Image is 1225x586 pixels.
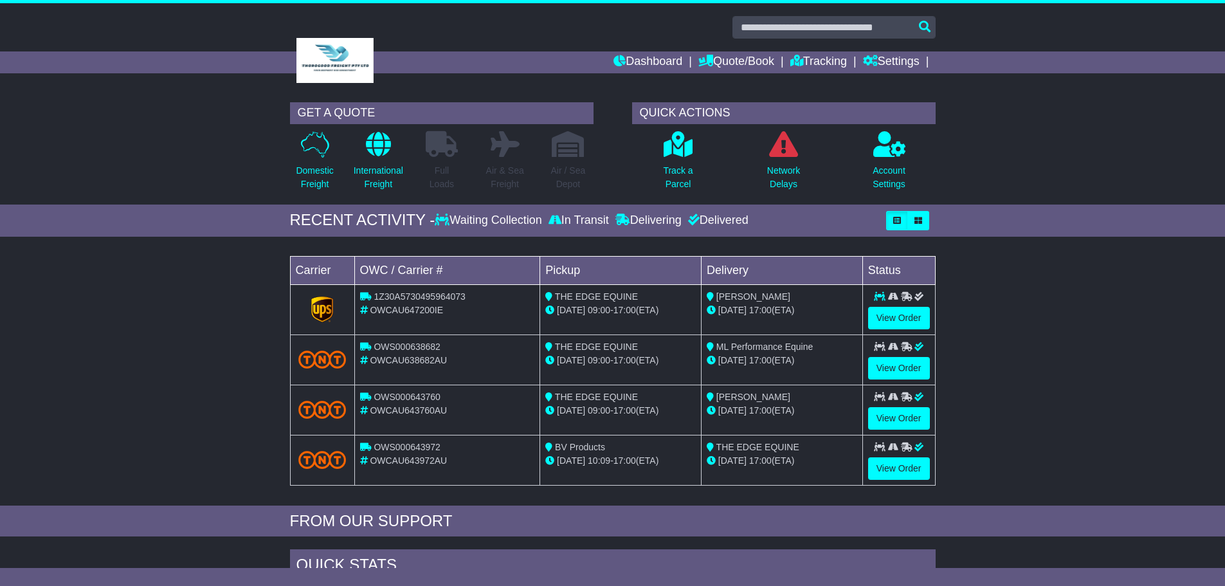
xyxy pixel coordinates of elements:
a: View Order [868,407,930,430]
a: Track aParcel [662,131,693,198]
img: TNT_Domestic.png [298,451,347,468]
span: ML Performance Equine [716,342,813,352]
a: AccountSettings [872,131,906,198]
a: Settings [863,51,920,73]
span: THE EDGE EQUINE [555,342,638,352]
div: (ETA) [707,354,857,367]
span: OWS000638682 [374,342,440,352]
span: 10:09 [588,455,610,466]
p: Network Delays [767,164,800,191]
a: DomesticFreight [295,131,334,198]
a: View Order [868,457,930,480]
p: Air / Sea Depot [551,164,586,191]
span: 09:00 [588,405,610,416]
div: - (ETA) [545,404,696,417]
span: 17:00 [613,355,636,365]
p: Domestic Freight [296,164,333,191]
p: Track a Parcel [663,164,693,191]
div: Waiting Collection [435,214,545,228]
div: GET A QUOTE [290,102,594,124]
p: Air & Sea Freight [486,164,524,191]
p: Full Loads [426,164,458,191]
td: OWC / Carrier # [354,256,540,284]
span: OWCAU647200IE [370,305,443,315]
span: OWCAU638682AU [370,355,447,365]
div: Delivering [612,214,685,228]
span: 17:00 [613,455,636,466]
span: 17:00 [749,355,772,365]
span: OWCAU643972AU [370,455,447,466]
div: FROM OUR SUPPORT [290,512,936,531]
span: [DATE] [718,455,747,466]
div: - (ETA) [545,304,696,317]
span: [PERSON_NAME] [716,392,790,402]
span: 17:00 [749,405,772,416]
div: QUICK ACTIONS [632,102,936,124]
span: 17:00 [613,405,636,416]
a: View Order [868,357,930,380]
div: Delivered [685,214,749,228]
td: Pickup [540,256,702,284]
div: - (ETA) [545,454,696,468]
span: [DATE] [557,355,585,365]
span: BV Products [555,442,605,452]
span: OWCAU643760AU [370,405,447,416]
div: - (ETA) [545,354,696,367]
img: GetCarrierServiceLogo [311,297,333,322]
span: 17:00 [613,305,636,315]
span: 1Z30A5730495964073 [374,291,465,302]
span: [DATE] [557,455,585,466]
td: Status [862,256,935,284]
a: View Order [868,307,930,329]
span: 09:00 [588,355,610,365]
span: [DATE] [718,355,747,365]
a: NetworkDelays [767,131,801,198]
p: International Freight [354,164,403,191]
p: Account Settings [873,164,905,191]
span: THE EDGE EQUINE [555,392,638,402]
a: Quote/Book [698,51,774,73]
img: TNT_Domestic.png [298,401,347,418]
span: [PERSON_NAME] [716,291,790,302]
span: [DATE] [557,405,585,416]
div: (ETA) [707,304,857,317]
img: TNT_Domestic.png [298,351,347,368]
a: Tracking [790,51,847,73]
a: Dashboard [613,51,682,73]
div: (ETA) [707,454,857,468]
span: THE EDGE EQUINE [716,442,799,452]
span: 17:00 [749,455,772,466]
div: Quick Stats [290,549,936,584]
span: THE EDGE EQUINE [555,291,638,302]
span: 09:00 [588,305,610,315]
td: Delivery [701,256,862,284]
span: [DATE] [718,405,747,416]
span: [DATE] [718,305,747,315]
span: [DATE] [557,305,585,315]
a: InternationalFreight [353,131,404,198]
td: Carrier [290,256,354,284]
span: OWS000643760 [374,392,440,402]
span: OWS000643972 [374,442,440,452]
div: RECENT ACTIVITY - [290,211,435,230]
span: 17:00 [749,305,772,315]
div: In Transit [545,214,612,228]
div: (ETA) [707,404,857,417]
